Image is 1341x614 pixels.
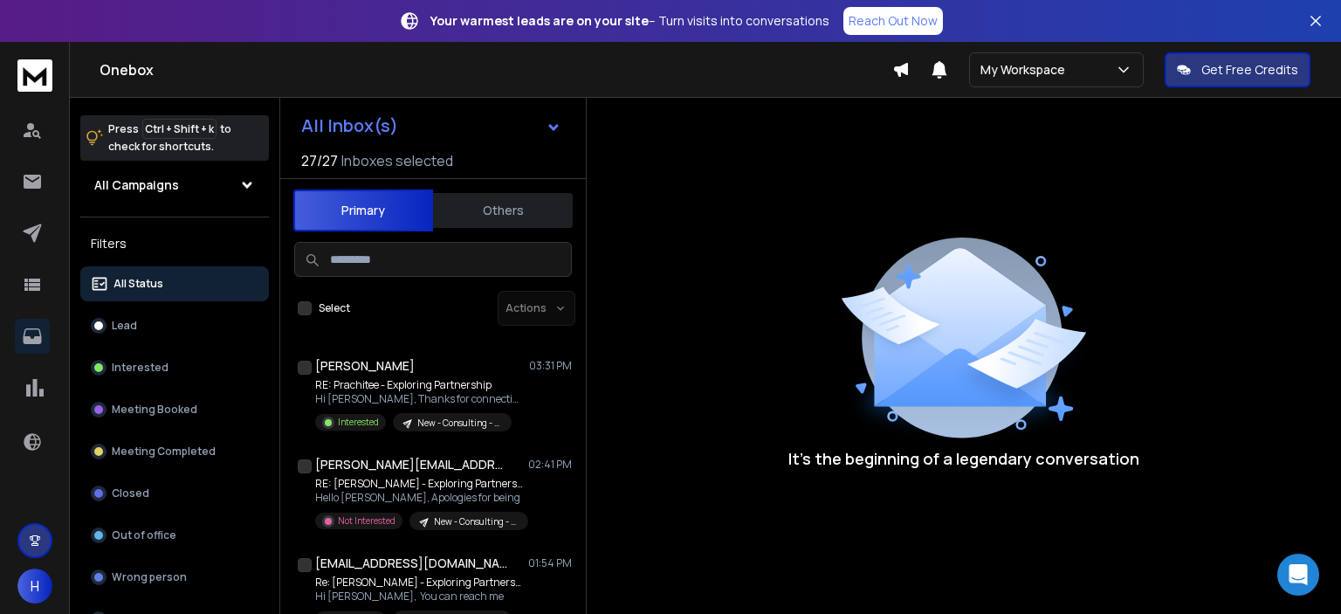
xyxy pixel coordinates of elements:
button: Others [433,191,573,230]
button: Wrong person [80,560,269,595]
label: Select [319,301,350,315]
p: New - Consulting - Indian - Allurecent [417,417,501,430]
p: 02:41 PM [528,458,572,472]
h1: [PERSON_NAME] [315,357,415,375]
button: H [17,569,52,604]
p: It’s the beginning of a legendary conversation [788,446,1139,471]
div: Open Intercom Messenger [1277,554,1319,596]
button: Get Free Credits [1165,52,1310,87]
p: New - Consulting - Indian - Allurecent [434,515,518,528]
h3: Inboxes selected [341,150,453,171]
button: Primary [293,190,433,231]
p: Out of office [112,528,176,542]
p: Not Interested [338,514,395,528]
h1: All Campaigns [94,176,179,194]
p: All Status [113,277,163,291]
p: Closed [112,486,149,500]
p: 01:54 PM [528,556,572,570]
p: 03:31 PM [529,359,572,373]
p: Wrong person [112,570,187,584]
p: – Turn visits into conversations [430,12,829,30]
p: Reach Out Now [849,12,938,30]
p: Hi [PERSON_NAME], Thanks for connecting. [315,392,525,406]
img: logo [17,59,52,92]
button: Out of office [80,518,269,553]
p: My Workspace [980,61,1072,79]
p: Get Free Credits [1201,61,1298,79]
h1: [EMAIL_ADDRESS][DOMAIN_NAME] [315,555,507,572]
span: Ctrl + Shift + k [142,119,217,139]
h1: Onebox [100,59,892,80]
p: RE: [PERSON_NAME] - Exploring Partnership [315,477,525,491]
a: Reach Out Now [843,7,943,35]
h3: Filters [80,231,269,256]
p: Hello [PERSON_NAME], Apologies for being [315,491,525,505]
button: Closed [80,476,269,511]
span: 27 / 27 [301,150,338,171]
p: Interested [338,416,379,429]
p: Lead [112,319,137,333]
p: Meeting Booked [112,403,197,417]
p: Re: [PERSON_NAME] - Exploring Partnership [315,576,525,590]
h1: All Inbox(s) [301,117,398,135]
strong: Your warmest leads are on your site [430,12,649,29]
button: All Inbox(s) [287,108,575,143]
p: Hi [PERSON_NAME], You can reach me [315,590,525,604]
h1: [PERSON_NAME][EMAIL_ADDRESS][DOMAIN_NAME] [315,456,507,473]
button: All Campaigns [80,168,269,203]
button: Interested [80,350,269,385]
p: Press to check for shortcuts. [108,121,231,155]
p: RE: Prachitee - Exploring Partnership [315,378,525,392]
button: Lead [80,308,269,343]
button: All Status [80,266,269,301]
p: Interested [112,361,168,375]
button: Meeting Booked [80,392,269,427]
p: Meeting Completed [112,445,216,459]
button: Meeting Completed [80,434,269,469]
